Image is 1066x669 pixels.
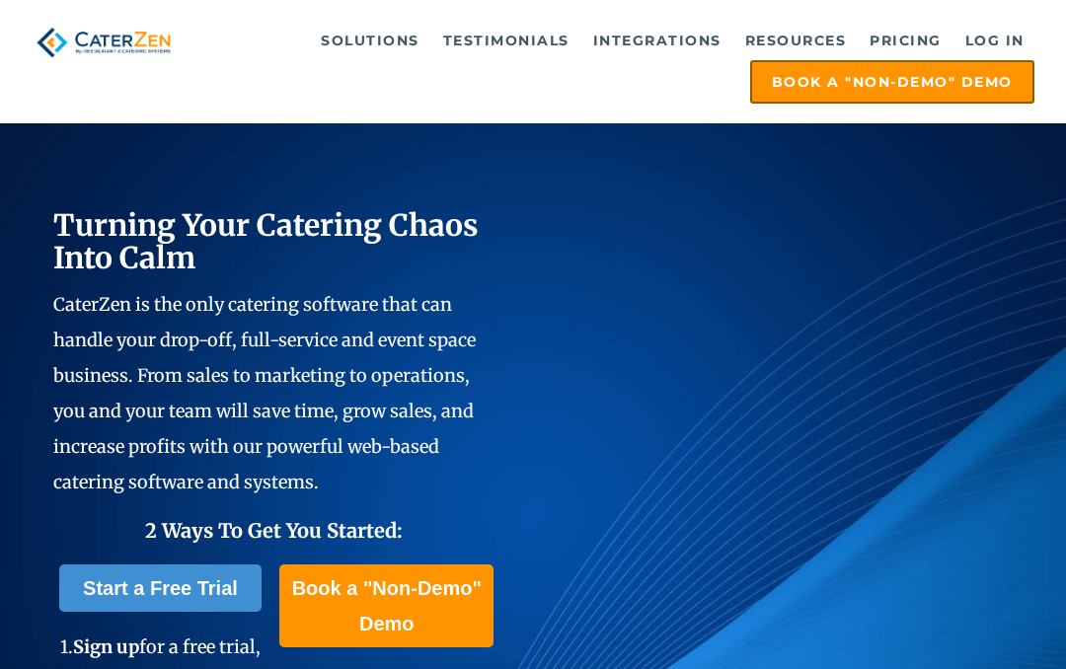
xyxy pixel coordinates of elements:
a: Start a Free Trial [59,564,262,612]
img: caterzen [32,21,176,64]
a: Pricing [860,21,952,60]
a: Book a "Non-Demo" Demo [279,564,494,647]
span: Turning Your Catering Chaos Into Calm [53,206,479,276]
span: Sign up [73,635,139,658]
a: Book a "Non-Demo" Demo [750,60,1034,104]
a: Solutions [311,21,429,60]
span: CaterZen is the only catering software that can handle your drop-off, full-service and event spac... [53,293,476,493]
span: 2 Ways To Get You Started: [145,518,403,543]
div: Navigation Menu [203,21,1033,104]
a: Integrations [583,21,731,60]
a: Log in [955,21,1034,60]
a: Resources [735,21,857,60]
a: Testimonials [433,21,579,60]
